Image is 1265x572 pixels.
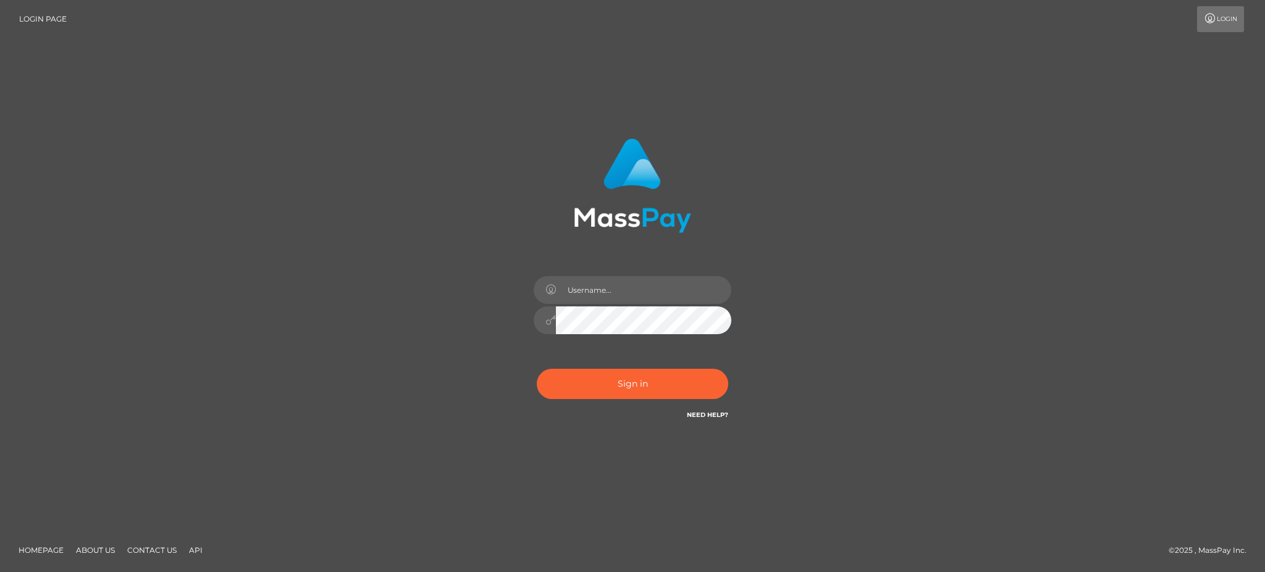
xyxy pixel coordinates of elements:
a: Login [1197,6,1244,32]
a: Login Page [19,6,67,32]
input: Username... [556,276,731,304]
button: Sign in [537,369,728,399]
div: © 2025 , MassPay Inc. [1169,544,1256,557]
a: About Us [71,540,120,560]
a: Need Help? [687,411,728,419]
a: Homepage [14,540,69,560]
img: MassPay Login [574,138,691,233]
a: Contact Us [122,540,182,560]
a: API [184,540,208,560]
